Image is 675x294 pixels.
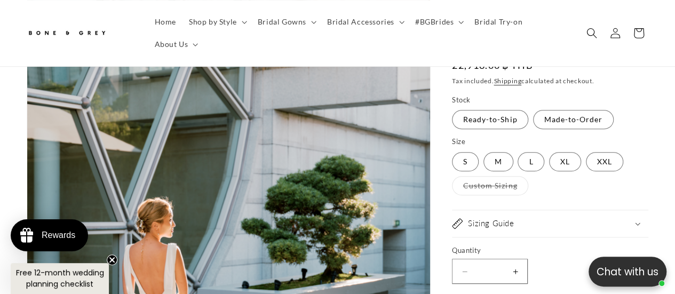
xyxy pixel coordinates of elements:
button: Close teaser [107,255,117,265]
div: Free 12-month wedding planning checklistClose teaser [11,263,109,294]
span: Free 12-month wedding planning checklist [16,267,104,289]
label: S [452,152,479,171]
span: Home [155,17,176,27]
div: Tax included. calculated at checkout. [452,76,648,86]
summary: Sizing Guide [452,210,648,236]
button: Open chatbox [589,257,666,287]
span: About Us [155,39,188,49]
legend: Stock [452,94,471,105]
a: Bridal Try-on [468,11,529,33]
summary: Shop by Style [182,11,251,33]
p: Chat with us [589,264,666,280]
label: XXL [586,152,623,171]
label: Ready-to-Ship [452,110,528,129]
summary: Bridal Accessories [321,11,409,33]
legend: Size [452,137,466,147]
a: Shipping [494,77,521,85]
a: Bone and Grey Bridal [23,20,138,46]
span: Shop by Style [189,17,237,27]
span: #BGBrides [415,17,454,27]
img: Bone and Grey Bridal [27,25,107,42]
a: Home [148,11,182,33]
span: Bridal Gowns [258,17,306,27]
label: Custom Sizing [452,176,528,195]
label: Quantity [452,245,648,256]
label: M [483,152,513,171]
span: Bridal Try-on [474,17,522,27]
h2: Sizing Guide [468,218,514,228]
label: XL [549,152,581,171]
summary: Bridal Gowns [251,11,321,33]
label: Made-to-Order [533,110,614,129]
summary: #BGBrides [409,11,468,33]
label: L [518,152,544,171]
summary: About Us [148,33,203,55]
span: Bridal Accessories [327,17,394,27]
div: Rewards [42,231,75,240]
summary: Search [580,21,603,45]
